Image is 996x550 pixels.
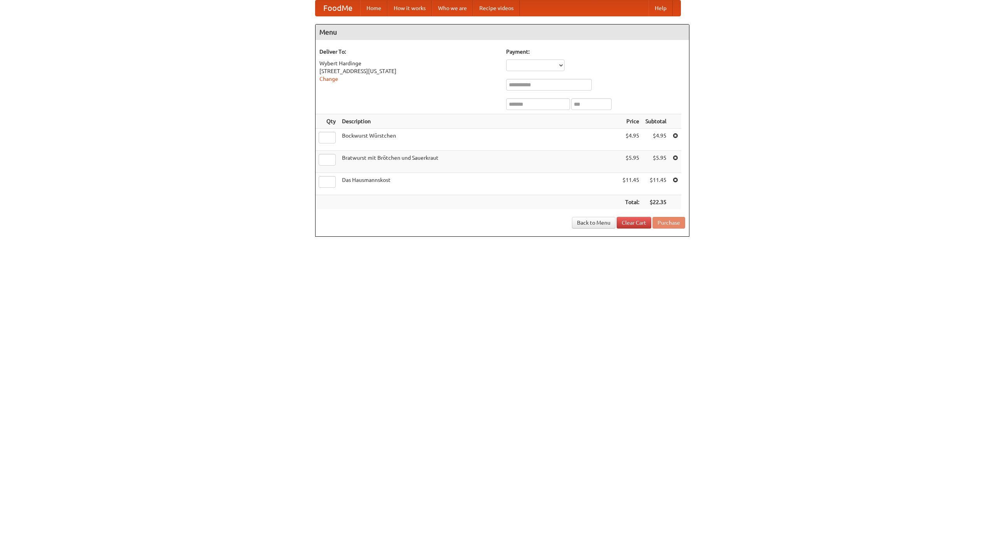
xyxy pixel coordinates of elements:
[619,151,642,173] td: $5.95
[339,173,619,195] td: Das Hausmannskost
[339,129,619,151] td: Bockwurst Würstchen
[649,0,673,16] a: Help
[642,151,670,173] td: $5.95
[319,76,338,82] a: Change
[572,217,615,229] a: Back to Menu
[319,67,498,75] div: [STREET_ADDRESS][US_STATE]
[316,114,339,129] th: Qty
[432,0,473,16] a: Who we are
[642,129,670,151] td: $4.95
[619,173,642,195] td: $11.45
[652,217,685,229] button: Purchase
[617,217,651,229] a: Clear Cart
[319,59,498,67] div: Wybert Hardinge
[316,24,689,40] h4: Menu
[360,0,388,16] a: Home
[619,114,642,129] th: Price
[339,114,619,129] th: Description
[388,0,432,16] a: How it works
[506,48,685,56] h5: Payment:
[619,195,642,210] th: Total:
[642,114,670,129] th: Subtotal
[319,48,498,56] h5: Deliver To:
[316,0,360,16] a: FoodMe
[339,151,619,173] td: Bratwurst mit Brötchen und Sauerkraut
[642,195,670,210] th: $22.35
[619,129,642,151] td: $4.95
[642,173,670,195] td: $11.45
[473,0,520,16] a: Recipe videos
